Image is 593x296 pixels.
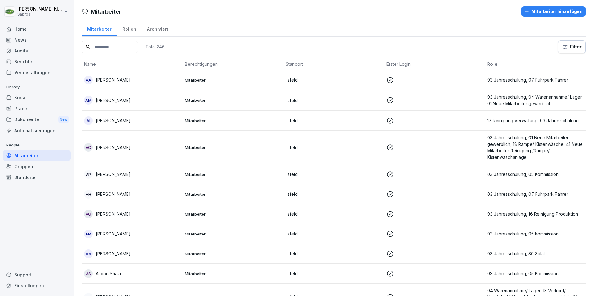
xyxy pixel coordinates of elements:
[3,45,71,56] a: Audits
[485,58,586,70] th: Rolle
[487,171,583,177] p: 03 Jahresschulung, 05 Kommission
[558,41,585,53] button: Filter
[141,20,174,36] a: Archiviert
[84,249,93,258] div: AA
[487,231,583,237] p: 03 Jahresschulung, 05 Kommission
[286,117,381,124] p: Ilsfeld
[96,77,131,83] p: [PERSON_NAME]
[3,114,71,125] a: DokumenteNew
[185,118,281,123] p: Mitarbeiter
[117,20,141,36] a: Rollen
[487,191,583,197] p: 03 Jahresschulung, 07 Fuhrpark Fahrer
[3,172,71,183] a: Standorte
[3,150,71,161] a: Mitarbeiter
[84,210,93,218] div: AG
[96,191,131,197] p: [PERSON_NAME]
[384,58,485,70] th: Erster Login
[3,34,71,45] a: News
[487,270,583,277] p: 03 Jahresschulung, 05 Kommission
[3,24,71,34] a: Home
[96,231,131,237] p: [PERSON_NAME]
[3,56,71,67] a: Berichte
[286,171,381,177] p: Ilsfeld
[487,77,583,83] p: 03 Jahresschulung, 07 Fuhrpark Fahrer
[84,96,93,105] div: AM
[185,251,281,257] p: Mitarbeiter
[182,58,283,70] th: Berechtigungen
[84,143,93,152] div: AC
[487,250,583,257] p: 03 Jahresschulung, 30 Salat
[286,270,381,277] p: Ilsfeld
[185,271,281,276] p: Mitarbeiter
[96,117,131,124] p: [PERSON_NAME]
[487,117,583,124] p: 17 Reinigung Verwaltung, 03 Jahresschulung
[3,125,71,136] a: Automatisierungen
[521,6,586,17] button: Mitarbeiter hinzufügen
[524,8,582,15] div: Mitarbeiter hinzufügen
[185,145,281,150] p: Mitarbeiter
[58,116,69,123] div: New
[286,250,381,257] p: Ilsfeld
[3,280,71,291] a: Einstellungen
[3,67,71,78] a: Veranstaltungen
[185,211,281,217] p: Mitarbeiter
[286,191,381,197] p: Ilsfeld
[185,231,281,237] p: Mitarbeiter
[82,58,182,70] th: Name
[185,191,281,197] p: Mitarbeiter
[286,211,381,217] p: Ilsfeld
[3,161,71,172] a: Gruppen
[3,103,71,114] a: Pfade
[3,269,71,280] div: Support
[84,116,93,125] div: AI
[3,140,71,150] p: People
[487,94,583,107] p: 03 Jahresschulung, 04 Warenannahme/ Lager, 01 Neue Mitarbeiter gewerblich
[17,7,63,12] p: [PERSON_NAME] Kleinbeck
[96,171,131,177] p: [PERSON_NAME]
[91,7,121,16] h1: Mitarbeiter
[286,144,381,151] p: Ilsfeld
[286,77,381,83] p: Ilsfeld
[185,77,281,83] p: Mitarbeiter
[487,134,583,160] p: 03 Jahresschulung, 01 Neue Mitarbeiter gewerblich, 18 Rampe/ Kistenwäsche, 41 Neue Mitarbeiter Re...
[185,97,281,103] p: Mitarbeiter
[286,97,381,104] p: Ilsfeld
[3,114,71,125] div: Dokumente
[3,92,71,103] a: Kurse
[283,58,384,70] th: Standort
[96,270,121,277] p: Albion Shala
[185,172,281,177] p: Mitarbeiter
[96,144,131,151] p: [PERSON_NAME]
[84,269,93,278] div: AS
[145,44,165,50] p: Total: 246
[96,211,131,217] p: [PERSON_NAME]
[286,231,381,237] p: Ilsfeld
[84,76,93,84] div: AA
[84,230,93,238] div: AM
[84,190,93,199] div: AH
[84,170,93,179] div: AP
[96,250,131,257] p: [PERSON_NAME]
[82,20,117,36] a: Mitarbeiter
[96,97,131,104] p: [PERSON_NAME]
[562,44,582,50] div: Filter
[487,211,583,217] p: 03 Jahresschulung, 16 Reinigung Produktion
[3,82,71,92] p: Library
[17,12,63,16] p: Sapros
